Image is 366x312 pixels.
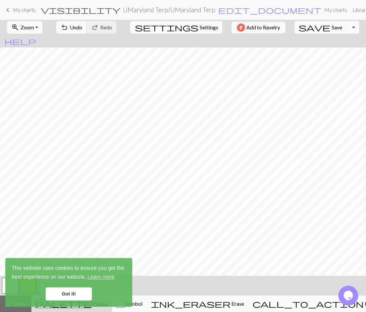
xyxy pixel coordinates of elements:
[46,287,92,300] a: dismiss cookie message
[199,23,218,31] span: Settings
[4,37,36,46] span: help
[231,22,285,33] button: Add to Ravelry
[86,272,115,282] a: learn more about cookies
[124,300,142,307] span: Symbol
[299,23,330,32] span: save
[230,300,244,307] span: Erase
[218,5,321,15] span: edit_document
[130,21,222,34] button: SettingsSettings
[5,258,132,307] div: cookieconsent
[246,23,280,32] span: Add to Ravelry
[12,264,126,282] span: This website uses cookies to ensure you get the best experience on our website.
[4,299,12,308] span: highlight_alt
[147,296,248,312] button: Erase
[322,3,350,16] a: My charts
[13,7,36,13] span: My charts
[237,23,245,32] img: Ravelry
[332,24,342,30] span: Save
[11,23,19,32] span: zoom_in
[70,24,82,30] span: Undo
[135,23,198,32] span: settings
[4,5,12,15] span: keyboard_arrow_left
[253,299,364,308] span: call_to_action
[7,21,42,34] button: Zoom
[123,6,215,14] h2: UMaryland Terp / UMaryland Terp
[61,23,68,32] span: undo
[41,5,120,15] span: visibility
[151,299,230,308] span: ink_eraser
[56,21,87,34] button: Undo
[338,286,359,305] iframe: chat widget
[294,21,347,34] button: Save
[135,23,198,31] i: Settings
[20,24,34,30] span: Zoom
[4,4,36,16] a: My charts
